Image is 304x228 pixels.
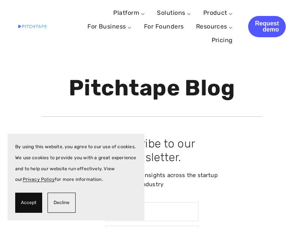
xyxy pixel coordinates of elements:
a: Request demo [248,16,286,37]
button: Accept [15,193,42,213]
a: Platform ⌵ [113,9,145,16]
a: For Business ⌵ [87,23,132,30]
h1: Pitchtape Blog [42,76,263,100]
section: Cookie banner [8,134,144,220]
a: Privacy Policy [23,177,55,182]
p: Stay up to date with insights across the startup industry [80,171,225,189]
input: First Name [106,202,198,221]
span: Decline [54,197,70,208]
h2: Subscribe to our newsletter. [80,137,225,164]
a: Pricing [212,33,233,47]
span: Accept [21,197,36,208]
a: Solutions ⌵ [157,9,191,16]
img: Pitchtape | Video Submission Management Software [18,25,47,28]
button: Decline [47,193,76,213]
a: Product ⌵ [203,9,233,16]
a: Resources ⌵ [196,23,233,30]
p: By using this website, you agree to our use of cookies. We use cookies to provide you with a grea... [15,141,137,185]
a: For Founders [144,20,184,33]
